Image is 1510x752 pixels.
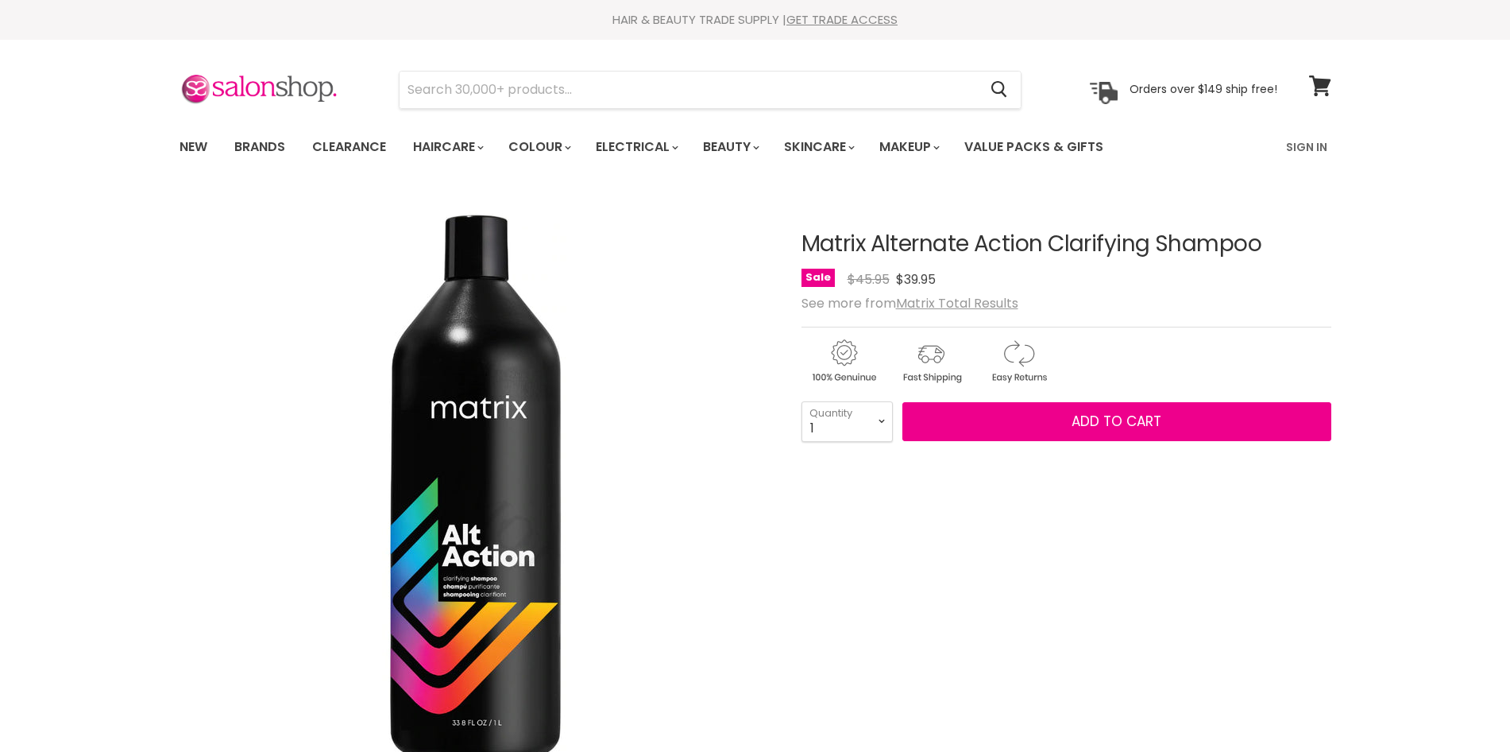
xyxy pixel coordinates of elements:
[896,270,936,289] span: $39.95
[496,130,581,164] a: Colour
[952,130,1115,164] a: Value Packs & Gifts
[399,71,1021,109] form: Product
[896,294,1018,312] a: Matrix Total Results
[979,72,1021,108] button: Search
[222,130,297,164] a: Brands
[801,269,835,287] span: Sale
[168,124,1196,170] ul: Main menu
[160,124,1351,170] nav: Main
[400,72,979,108] input: Search
[801,401,893,441] select: Quantity
[401,130,493,164] a: Haircare
[1276,130,1337,164] a: Sign In
[889,337,973,386] img: shipping.gif
[801,232,1331,257] h1: Matrix Alternate Action Clarifying Shampoo
[801,294,1018,312] span: See more from
[1130,82,1277,96] p: Orders over $149 ship free!
[867,130,949,164] a: Makeup
[902,402,1331,442] button: Add to cart
[584,130,688,164] a: Electrical
[1072,412,1161,431] span: Add to cart
[168,130,219,164] a: New
[160,12,1351,28] div: HAIR & BEAUTY TRADE SUPPLY |
[848,270,890,289] span: $45.95
[976,337,1060,386] img: returns.gif
[772,130,864,164] a: Skincare
[300,130,398,164] a: Clearance
[691,130,769,164] a: Beauty
[801,337,886,386] img: genuine.gif
[786,11,898,28] a: GET TRADE ACCESS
